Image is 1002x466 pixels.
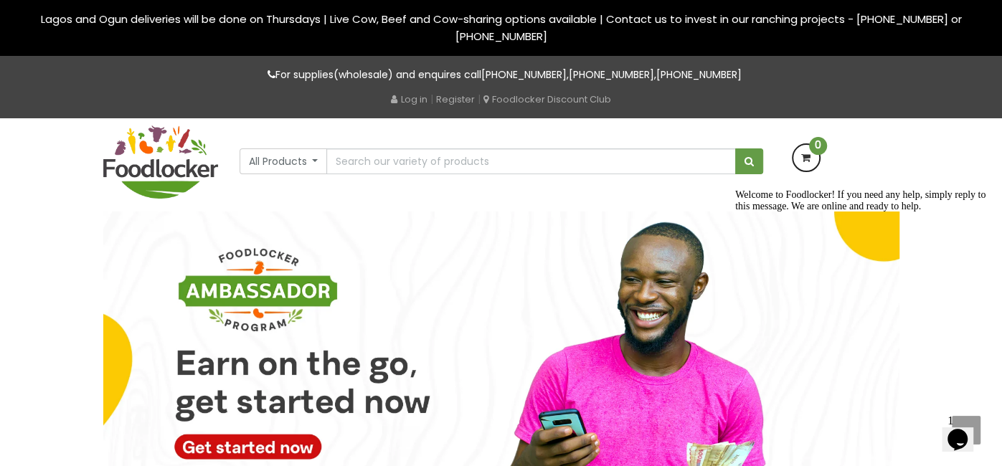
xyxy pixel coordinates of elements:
span: Welcome to Foodlocker! If you need any help, simply reply to this message. We are online and read... [6,6,256,28]
a: Foodlocker Discount Club [483,92,611,106]
button: All Products [240,148,328,174]
span: | [478,92,481,106]
p: For supplies(wholesale) and enquires call , , [103,67,899,83]
iframe: chat widget [942,409,988,452]
a: [PHONE_NUMBER] [656,67,742,82]
a: [PHONE_NUMBER] [569,67,654,82]
input: Search our variety of products [326,148,735,174]
div: Welcome to Foodlocker! If you need any help, simply reply to this message. We are online and read... [6,6,264,29]
span: | [430,92,433,106]
img: FoodLocker [103,125,218,199]
a: Log in [391,92,427,106]
span: Lagos and Ogun deliveries will be done on Thursdays | Live Cow, Beef and Cow-sharing options avai... [41,11,962,44]
a: Register [436,92,475,106]
a: [PHONE_NUMBER] [481,67,567,82]
iframe: chat widget [729,184,988,401]
span: 0 [809,137,827,155]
